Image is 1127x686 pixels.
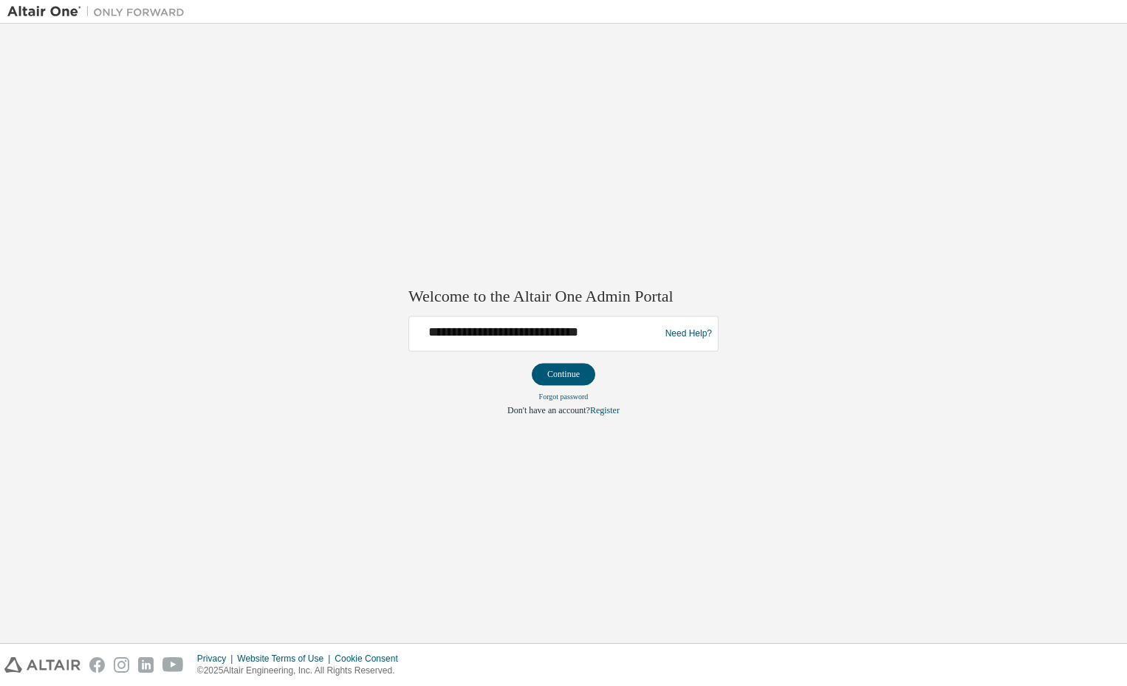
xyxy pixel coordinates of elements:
[665,333,712,334] a: Need Help?
[539,393,589,401] a: Forgot password
[532,364,595,386] button: Continue
[237,653,335,665] div: Website Terms of Use
[4,657,80,673] img: altair_logo.svg
[197,653,237,665] div: Privacy
[408,286,719,307] h2: Welcome to the Altair One Admin Portal
[197,665,407,677] p: © 2025 Altair Engineering, Inc. All Rights Reserved.
[507,406,590,416] span: Don't have an account?
[89,657,105,673] img: facebook.svg
[114,657,129,673] img: instagram.svg
[7,4,192,19] img: Altair One
[590,406,620,416] a: Register
[335,653,406,665] div: Cookie Consent
[138,657,154,673] img: linkedin.svg
[162,657,184,673] img: youtube.svg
